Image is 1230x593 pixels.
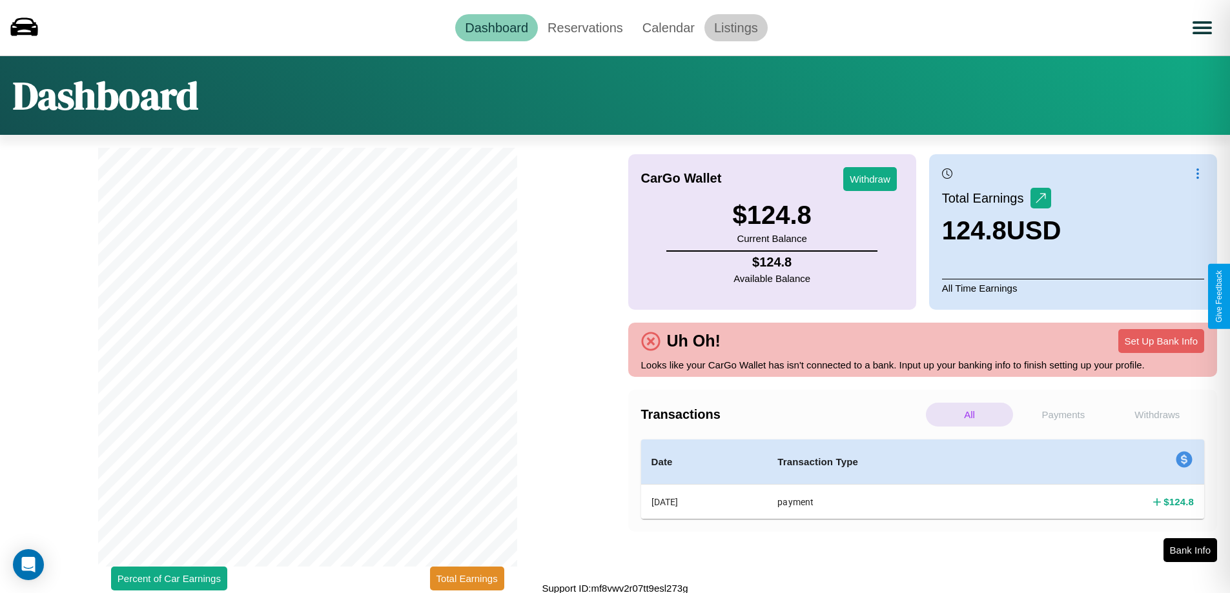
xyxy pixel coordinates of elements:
[651,454,757,470] h4: Date
[942,279,1204,297] p: All Time Earnings
[633,14,704,41] a: Calendar
[1114,403,1201,427] p: Withdraws
[1118,329,1204,353] button: Set Up Bank Info
[430,567,504,590] button: Total Earnings
[538,14,633,41] a: Reservations
[767,485,1035,519] th: payment
[1215,270,1224,323] div: Give Feedback
[661,332,727,350] h4: Uh Oh!
[1020,403,1107,427] p: Payments
[843,167,897,191] button: Withdraw
[777,454,1025,470] h4: Transaction Type
[732,201,811,230] h3: $ 124.8
[641,407,923,422] h4: Transactions
[641,171,722,186] h4: CarGo Wallet
[1163,538,1217,562] button: Bank Info
[455,14,538,41] a: Dashboard
[942,186,1030,210] p: Total Earnings
[1184,10,1220,46] button: Open menu
[942,216,1061,245] h3: 124.8 USD
[641,356,1205,374] p: Looks like your CarGo Wallet has isn't connected to a bank. Input up your banking info to finish ...
[641,485,768,519] th: [DATE]
[13,549,44,580] div: Open Intercom Messenger
[1163,495,1194,508] h4: $ 124.8
[111,567,227,590] button: Percent of Car Earnings
[13,69,198,122] h1: Dashboard
[926,403,1013,427] p: All
[733,255,810,270] h4: $ 124.8
[704,14,768,41] a: Listings
[641,439,1205,519] table: simple table
[732,230,811,247] p: Current Balance
[733,270,810,287] p: Available Balance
